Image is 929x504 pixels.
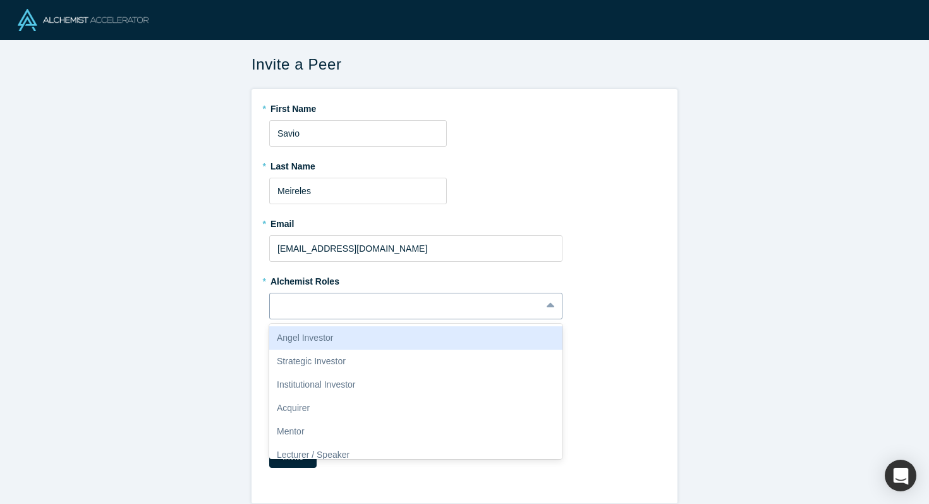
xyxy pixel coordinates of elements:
[269,156,660,173] label: Last Name
[269,373,562,396] div: Institutional Investor
[252,53,342,76] span: Invite a Peer
[269,443,562,467] div: Lecturer / Speaker
[269,350,562,373] div: Strategic Investor
[269,271,660,288] label: Alchemist Roles
[18,9,149,31] img: Alchemist Logo
[269,420,562,443] div: Mentor
[269,326,562,350] div: Angel Investor
[269,396,562,420] div: Acquirer
[269,213,660,231] label: Email
[269,98,660,116] label: First Name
